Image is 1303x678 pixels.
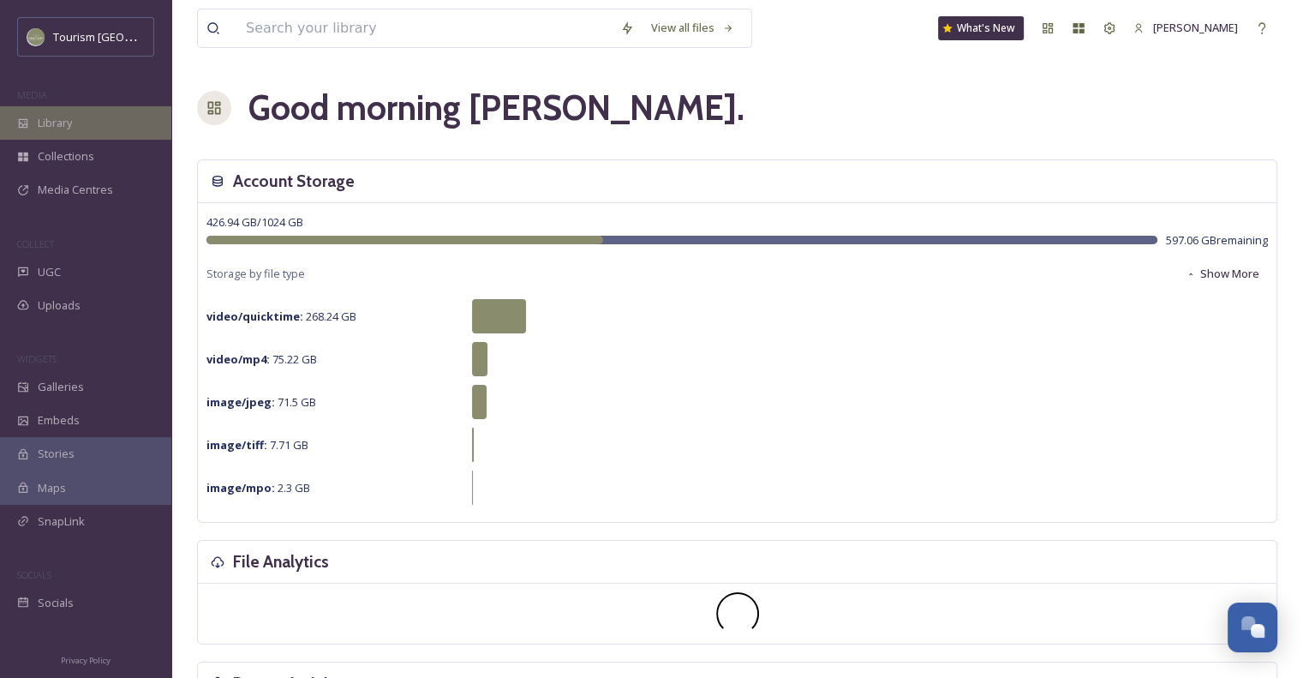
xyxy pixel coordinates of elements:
span: Tourism [GEOGRAPHIC_DATA] [53,28,206,45]
span: Stories [38,446,75,462]
span: UGC [38,264,61,280]
span: Socials [38,595,74,611]
span: Collections [38,148,94,165]
span: [PERSON_NAME] [1153,20,1238,35]
span: 71.5 GB [206,394,316,410]
span: Uploads [38,297,81,314]
a: View all files [643,11,743,45]
span: Storage by file type [206,266,305,282]
h1: Good morning [PERSON_NAME] . [248,82,744,134]
span: SnapLink [38,513,85,530]
img: Abbotsford_Snapsea.png [27,28,45,45]
strong: video/quicktime : [206,309,303,324]
span: Galleries [38,379,84,395]
span: MEDIA [17,88,47,101]
span: Embeds [38,412,80,429]
input: Search your library [237,9,612,47]
span: 75.22 GB [206,351,317,367]
span: 7.71 GB [206,437,308,453]
span: Maps [38,480,66,496]
span: 268.24 GB [206,309,356,324]
a: What's New [938,16,1024,40]
a: [PERSON_NAME] [1125,11,1246,45]
span: 426.94 GB / 1024 GB [206,214,303,230]
strong: video/mp4 : [206,351,270,367]
button: Open Chat [1228,603,1277,652]
span: COLLECT [17,237,54,250]
button: Show More [1177,257,1268,291]
strong: image/mpo : [206,480,275,495]
span: Media Centres [38,182,113,198]
h3: File Analytics [233,549,329,574]
strong: image/jpeg : [206,394,275,410]
h3: Account Storage [233,169,355,194]
span: WIDGETS [17,352,57,365]
span: 2.3 GB [206,480,310,495]
a: Privacy Policy [61,649,111,669]
span: SOCIALS [17,568,51,581]
span: Library [38,115,72,131]
span: 597.06 GB remaining [1166,232,1268,249]
span: Privacy Policy [61,655,111,666]
strong: image/tiff : [206,437,267,453]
